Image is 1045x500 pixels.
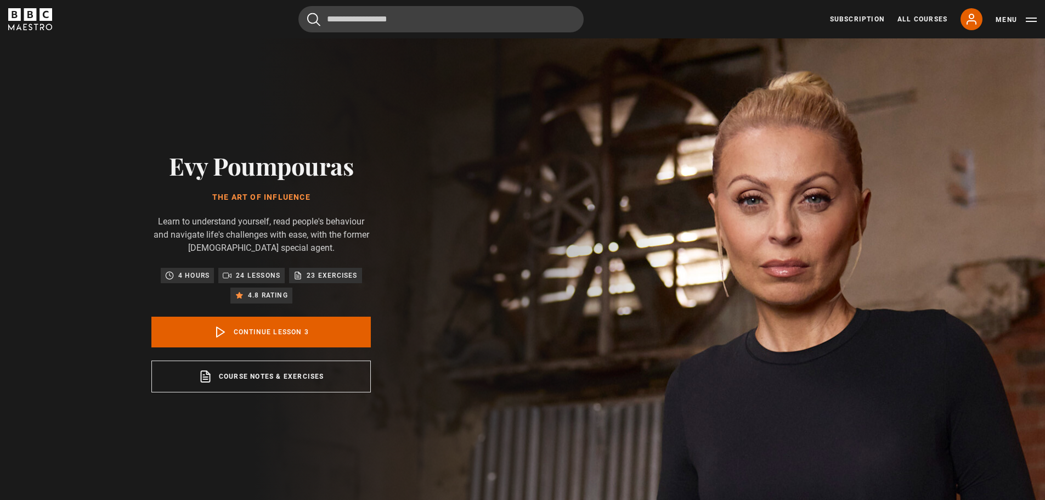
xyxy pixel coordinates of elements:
[178,270,210,281] p: 4 hours
[151,215,371,255] p: Learn to understand yourself, read people's behaviour and navigate life's challenges with ease, w...
[248,290,288,301] p: 4.8 rating
[151,317,371,347] a: Continue lesson 3
[298,6,584,32] input: Search
[307,270,357,281] p: 23 exercises
[151,193,371,202] h1: The Art of Influence
[307,13,320,26] button: Submit the search query
[151,151,371,179] h2: Evy Poumpouras
[996,14,1037,25] button: Toggle navigation
[830,14,884,24] a: Subscription
[236,270,280,281] p: 24 lessons
[8,8,52,30] svg: BBC Maestro
[897,14,947,24] a: All Courses
[151,361,371,392] a: Course notes & exercises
